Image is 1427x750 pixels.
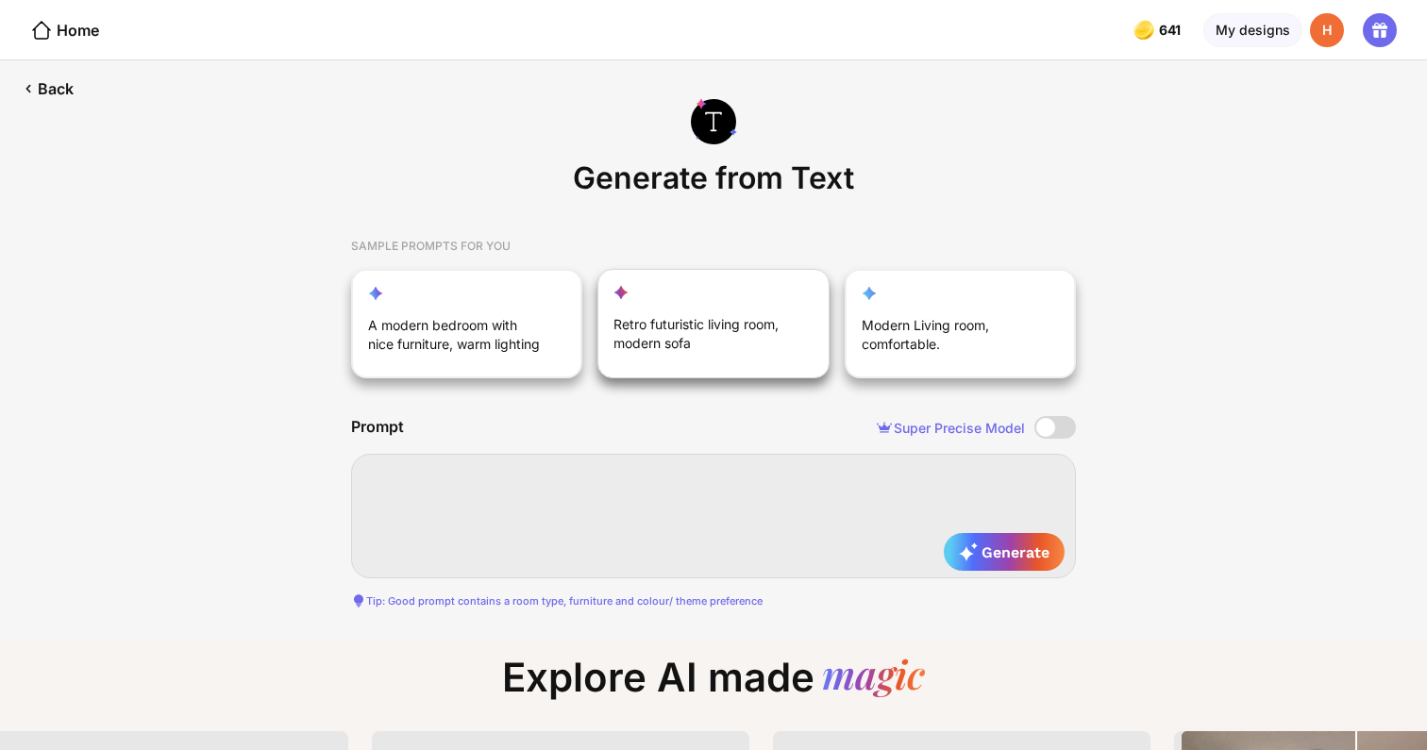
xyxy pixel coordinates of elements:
div: Super Precise Model [877,420,1025,436]
div: Tip: Good prompt contains a room type, furniture and colour/ theme preference [351,593,1076,608]
img: reimagine-star-icon.svg [368,286,383,301]
span: 641 [1159,23,1184,38]
img: generate-from-text-icon.svg [691,98,737,144]
div: Home [30,19,99,42]
div: Generate from Text [565,156,862,208]
span: Generate [959,542,1049,561]
div: SAMPLE PROMPTS FOR YOU [351,224,1076,269]
div: Explore AI made [487,654,940,716]
div: H [1310,13,1344,47]
div: Modern Living room, comfortable. [862,316,1039,361]
div: A modern bedroom with nice furniture, warm lighting [368,316,546,361]
img: fill-up-your-space-star-icon.svg [613,285,629,300]
div: My designs [1203,13,1302,47]
div: Retro futuristic living room, modern sofa [613,315,793,360]
img: customization-star-icon.svg [862,286,877,301]
div: magic [822,654,925,701]
div: Prompt [351,419,404,436]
